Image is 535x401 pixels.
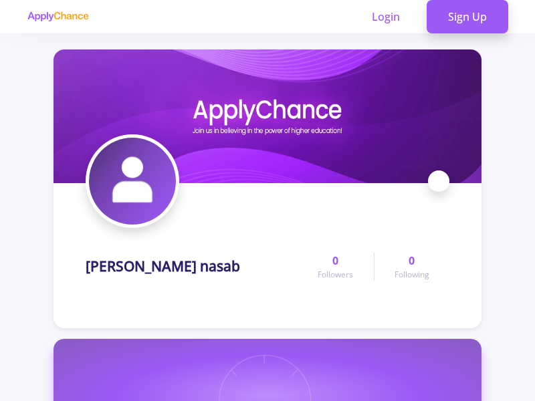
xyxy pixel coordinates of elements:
a: 0Following [374,253,449,281]
img: MohammadAmin Karimi nasabavatar [89,138,176,225]
img: applychance logo text only [27,11,89,22]
h1: [PERSON_NAME] nasab [86,258,240,275]
span: 0 [332,253,338,269]
img: MohammadAmin Karimi nasabcover image [53,49,481,183]
span: 0 [409,253,415,269]
a: 0Followers [298,253,373,281]
span: Following [395,269,429,281]
span: Followers [318,269,353,281]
